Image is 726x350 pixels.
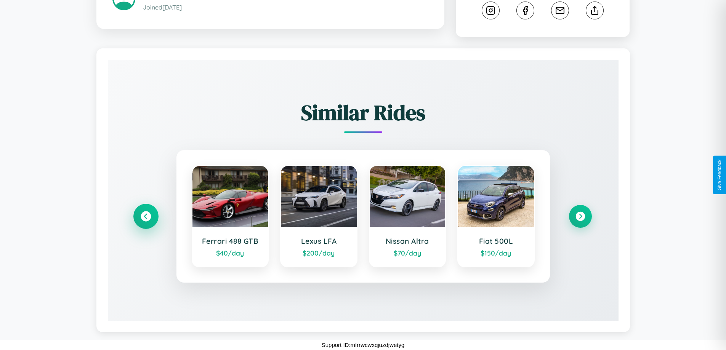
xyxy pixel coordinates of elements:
div: $ 150 /day [466,249,526,257]
div: Give Feedback [717,160,722,190]
div: $ 40 /day [200,249,261,257]
a: Fiat 500L$150/day [457,165,535,267]
h2: Similar Rides [135,98,592,127]
a: Ferrari 488 GTB$40/day [192,165,269,267]
a: Nissan Altra$70/day [369,165,446,267]
h3: Lexus LFA [288,237,349,246]
h3: Nissan Altra [377,237,438,246]
p: Joined [DATE] [143,2,428,13]
div: $ 70 /day [377,249,438,257]
div: $ 200 /day [288,249,349,257]
a: Lexus LFA$200/day [280,165,357,267]
p: Support ID: mfrrwcwxqjuzdjwetyg [322,340,405,350]
h3: Fiat 500L [466,237,526,246]
h3: Ferrari 488 GTB [200,237,261,246]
